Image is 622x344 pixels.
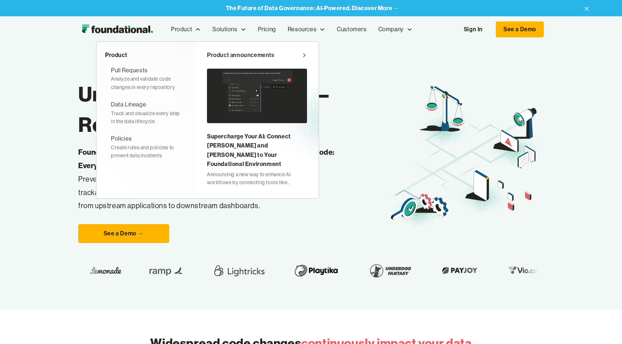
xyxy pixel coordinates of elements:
[111,75,181,91] div: Analyze and validate code changes in every repository
[96,41,319,199] nav: Product
[212,25,237,34] div: Solutions
[78,147,335,170] strong: Foundational uses source code analysis to govern all the data and its code: Everything, everywher...
[171,25,192,34] div: Product
[207,17,252,41] div: Solutions
[111,65,148,75] div: Pull Requests
[278,260,330,281] img: Playtika
[207,50,307,60] a: Product announcements
[207,131,307,169] div: Supercharge Your AI: Connect [PERSON_NAME] and [PERSON_NAME] to Your Foundational Environment
[105,50,187,60] div: Product
[111,109,181,125] div: Track and visualize every step in the data lifecycle
[586,309,622,344] iframe: Chat Widget
[207,50,275,60] div: Product announcements
[200,260,255,281] img: Lightricks
[252,17,282,41] a: Pricing
[111,143,181,160] div: Create rules and policies to prevent data incidents
[372,17,418,41] div: Company
[78,224,169,243] a: See a Demo →
[78,22,156,37] a: home
[78,265,109,276] img: Lemonade
[78,146,358,213] p: Prevent incidents before any bad code is live, track data and AI pipelines, and govern everything...
[105,131,187,162] a: PoliciesCreate rules and policies to prevent data incidents
[111,134,132,143] div: Policies
[207,170,307,187] div: Announcing a new way to enhance AI workflows by connecting tools like [PERSON_NAME] and [PERSON_N...
[105,62,187,94] a: Pull RequestsAnalyze and validate code changes in every repository
[354,260,403,281] img: Underdog Fantasy
[78,79,388,140] h1: Unified Data Governance— Rebuilt for the
[496,21,544,37] a: See a Demo
[426,265,469,276] img: Payjoy
[288,25,316,34] div: Resources
[456,22,490,37] a: Sign In
[282,17,331,41] div: Resources
[226,4,399,12] strong: The Future of Data Governance: AI-Powered. Discover More →
[165,17,207,41] div: Product
[378,25,404,34] div: Company
[95,188,102,197] em: all
[133,260,176,281] img: Ramp
[105,97,187,128] a: Data LineageTrack and visualize every step in the data lifecycle
[493,265,535,276] img: Vio.com
[226,5,399,12] a: The Future of Data Governance: AI-Powered. Discover More →
[207,65,307,189] a: Supercharge Your AI: Connect [PERSON_NAME] and [PERSON_NAME] to Your Foundational EnvironmentAnno...
[111,100,146,109] div: Data Lineage
[78,22,156,37] img: Foundational Logo
[331,17,372,41] a: Customers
